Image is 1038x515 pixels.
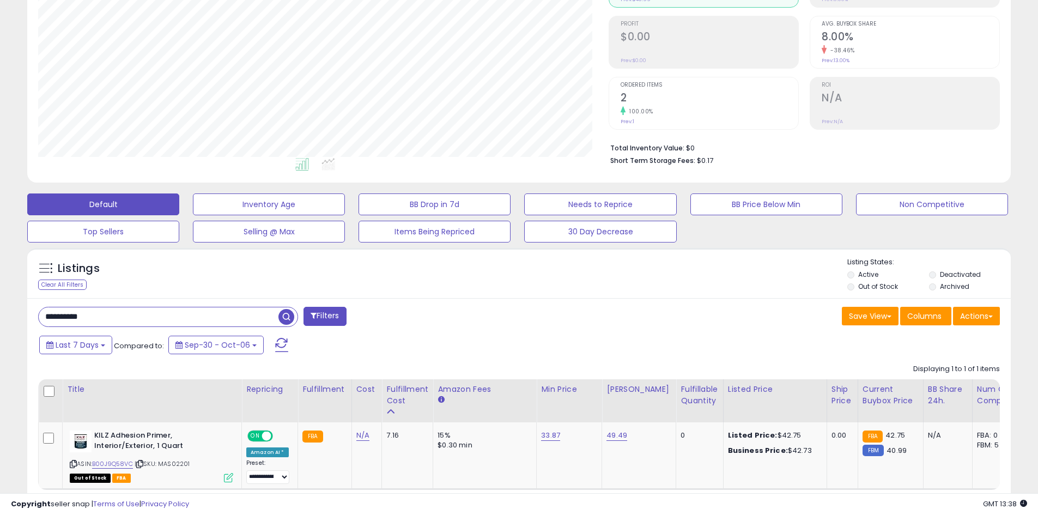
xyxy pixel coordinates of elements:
div: Fulfillment [302,384,347,395]
div: 0 [681,431,714,440]
b: Business Price: [728,445,788,456]
span: Sep-30 - Oct-06 [185,340,250,350]
span: All listings that are currently out of stock and unavailable for purchase on Amazon [70,474,111,483]
div: ASIN: [70,431,233,481]
h2: N/A [822,92,999,106]
button: BB Price Below Min [690,193,842,215]
label: Out of Stock [858,282,898,291]
span: OFF [271,432,289,441]
span: $0.17 [697,155,713,166]
div: Title [67,384,237,395]
div: $0.30 min [438,440,528,450]
b: Listed Price: [728,430,778,440]
span: Ordered Items [621,82,798,88]
button: Filters [303,307,346,326]
span: 42.75 [885,430,905,440]
button: Selling @ Max [193,221,345,243]
div: Fulfillment Cost [386,384,428,407]
div: $42.75 [728,431,818,440]
button: Save View [842,307,899,325]
div: Preset: [246,459,289,484]
b: Short Term Storage Fees: [610,156,695,165]
h5: Listings [58,261,100,276]
span: Compared to: [114,341,164,351]
button: 30 Day Decrease [524,221,676,243]
div: Ship Price [831,384,853,407]
label: Deactivated [940,270,981,279]
div: 0.00 [831,431,849,440]
button: Inventory Age [193,193,345,215]
div: BB Share 24h. [928,384,968,407]
button: Default [27,193,179,215]
img: 41up3yZEatL._SL40_.jpg [70,431,92,452]
span: ROI [822,82,999,88]
button: Actions [953,307,1000,325]
span: | SKU: MAS02201 [135,459,190,468]
small: FBA [863,431,883,443]
div: 7.16 [386,431,424,440]
button: Last 7 Days [39,336,112,354]
button: Top Sellers [27,221,179,243]
span: Profit [621,21,798,27]
h2: 8.00% [822,31,999,45]
button: Non Competitive [856,193,1008,215]
div: N/A [928,431,964,440]
div: [PERSON_NAME] [606,384,671,395]
a: 33.87 [541,430,560,441]
a: N/A [356,430,369,441]
b: KILZ Adhesion Primer, Interior/Exterior, 1 Quart [94,431,227,453]
small: Prev: $0.00 [621,57,646,64]
p: Listing States: [847,257,1011,268]
label: Archived [940,282,969,291]
span: 40.99 [887,445,907,456]
span: Columns [907,311,942,322]
small: FBA [302,431,323,443]
a: Privacy Policy [141,499,189,509]
a: B00J9Q58VC [92,459,133,469]
div: $42.73 [728,446,818,456]
button: Columns [900,307,951,325]
small: Prev: 1 [621,118,634,125]
h2: 2 [621,92,798,106]
div: Min Price [541,384,597,395]
div: FBM: 5 [977,440,1013,450]
a: 49.49 [606,430,627,441]
label: Active [858,270,878,279]
span: FBA [112,474,131,483]
div: seller snap | | [11,499,189,510]
small: 100.00% [626,107,653,116]
button: Items Being Repriced [359,221,511,243]
div: FBA: 0 [977,431,1013,440]
div: Current Buybox Price [863,384,919,407]
small: Prev: N/A [822,118,843,125]
li: $0 [610,141,992,154]
div: Fulfillable Quantity [681,384,718,407]
div: Amazon Fees [438,384,532,395]
small: FBM [863,445,884,456]
div: Amazon AI * [246,447,289,457]
span: Last 7 Days [56,340,99,350]
div: 15% [438,431,528,440]
h2: $0.00 [621,31,798,45]
div: Repricing [246,384,293,395]
small: -38.46% [827,46,855,54]
strong: Copyright [11,499,51,509]
button: Sep-30 - Oct-06 [168,336,264,354]
div: Displaying 1 to 1 of 1 items [913,364,1000,374]
div: Clear All Filters [38,280,87,290]
button: Needs to Reprice [524,193,676,215]
span: 2025-10-14 13:38 GMT [983,499,1027,509]
b: Total Inventory Value: [610,143,684,153]
small: Amazon Fees. [438,395,444,405]
div: Listed Price [728,384,822,395]
div: Cost [356,384,378,395]
a: Terms of Use [93,499,139,509]
span: ON [248,432,262,441]
small: Prev: 13.00% [822,57,849,64]
span: Avg. Buybox Share [822,21,999,27]
div: Num of Comp. [977,384,1017,407]
button: BB Drop in 7d [359,193,511,215]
